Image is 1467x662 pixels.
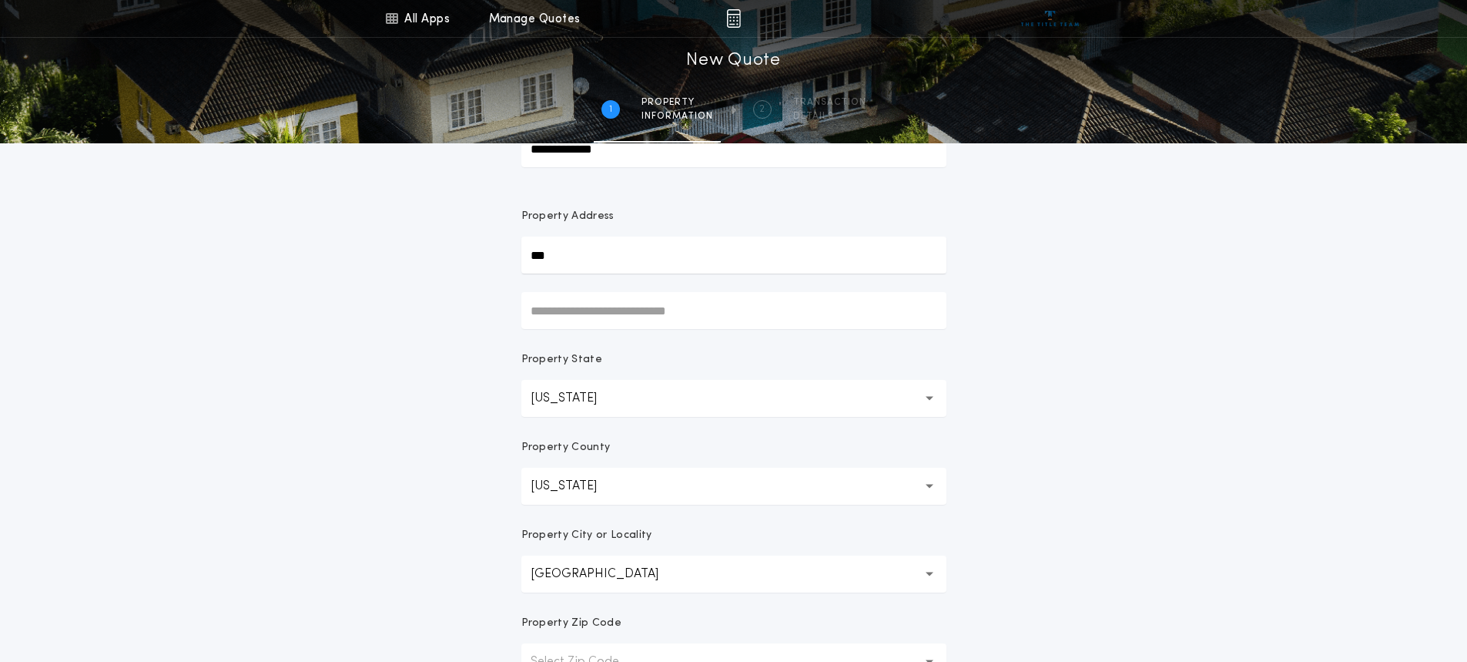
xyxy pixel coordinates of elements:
p: Property Address [521,209,946,224]
h2: 2 [759,103,765,116]
img: vs-icon [1021,11,1079,26]
p: [US_STATE] [531,477,621,496]
button: [GEOGRAPHIC_DATA] [521,556,946,593]
p: Property County [521,440,611,455]
span: Transaction [793,96,866,109]
span: details [793,110,866,123]
img: img [726,9,741,28]
p: [US_STATE] [531,389,621,408]
span: Property [641,96,713,109]
p: Property Zip Code [521,616,621,631]
span: information [641,110,713,123]
input: Prepared For [521,130,946,167]
p: Property State [521,352,602,368]
h2: 1 [609,103,612,116]
button: [US_STATE] [521,380,946,417]
h1: New Quote [686,49,780,73]
p: [GEOGRAPHIC_DATA] [531,565,683,583]
button: [US_STATE] [521,468,946,505]
p: Property City or Locality [521,528,652,543]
